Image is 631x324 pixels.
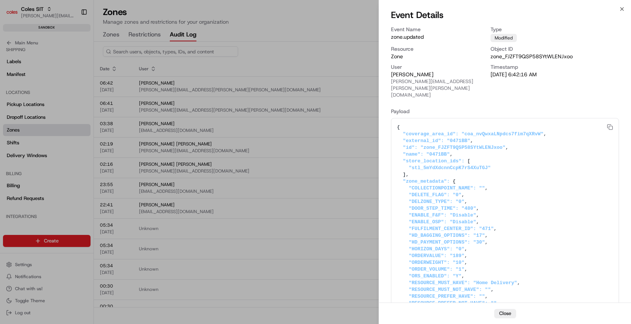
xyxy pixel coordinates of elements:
span: Knowledge Base [15,109,57,116]
img: Nash [8,7,23,22]
button: Start new chat [128,74,137,83]
h3: Type [491,26,619,33]
p: zone [391,53,488,60]
span: API Documentation [71,109,121,116]
div: 📗 [8,109,14,115]
p: [PERSON_NAME][EMAIL_ADDRESS][PERSON_NAME][PERSON_NAME][DOMAIN_NAME] [391,78,488,98]
div: modified [491,34,517,42]
div: We're available if you need us! [26,79,95,85]
h3: Object ID [491,45,619,53]
h3: Timestamp [491,63,619,71]
p: zone.updated [391,33,488,41]
a: 📗Knowledge Base [5,106,60,119]
span: Pylon [75,127,91,133]
h3: User [391,63,488,71]
a: 💻API Documentation [60,106,124,119]
button: Close [494,309,516,318]
p: [PERSON_NAME] [391,71,488,78]
img: 1736555255976-a54dd68f-1ca7-489b-9aae-adbdc363a1c4 [8,71,21,85]
h3: Resource [391,45,488,53]
h3: Event Name [391,26,488,33]
div: 💻 [63,109,69,115]
p: zone_FJZFT9QSP58SYtWLENJxoo [491,53,619,60]
div: Start new chat [26,71,123,79]
input: Clear [20,48,124,56]
h3: Payload [391,107,619,115]
p: [DATE] 6:42:16 AM [491,71,619,78]
a: Powered byPylon [53,127,91,133]
h2: Event Details [391,9,619,21]
p: Welcome 👋 [8,30,137,42]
